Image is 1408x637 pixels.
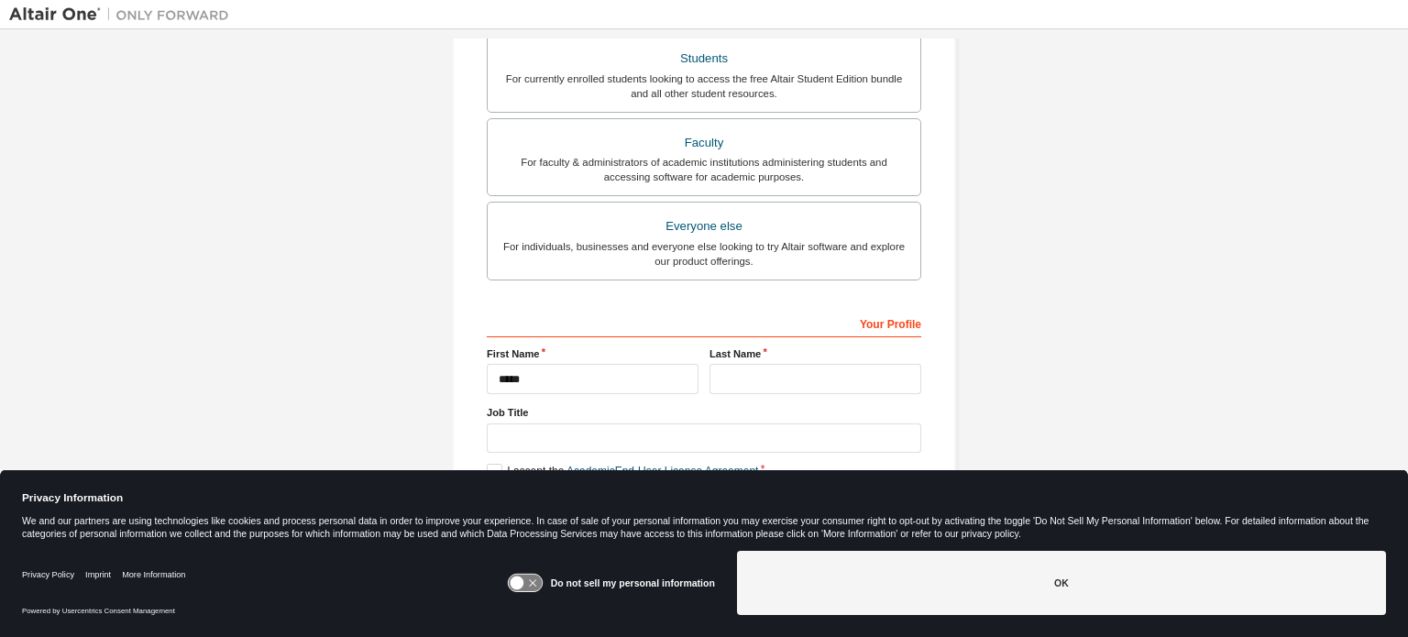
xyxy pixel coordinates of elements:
[487,405,921,420] label: Job Title
[566,465,758,478] a: Academic End-User License Agreement
[499,214,909,239] div: Everyone else
[499,71,909,101] div: For currently enrolled students looking to access the free Altair Student Edition bundle and all ...
[487,464,758,479] label: I accept the
[487,346,698,361] label: First Name
[499,155,909,184] div: For faculty & administrators of academic institutions administering students and accessing softwa...
[499,130,909,156] div: Faculty
[499,239,909,269] div: For individuals, businesses and everyone else looking to try Altair software and explore our prod...
[709,346,921,361] label: Last Name
[499,46,909,71] div: Students
[487,308,921,337] div: Your Profile
[9,5,238,24] img: Altair One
